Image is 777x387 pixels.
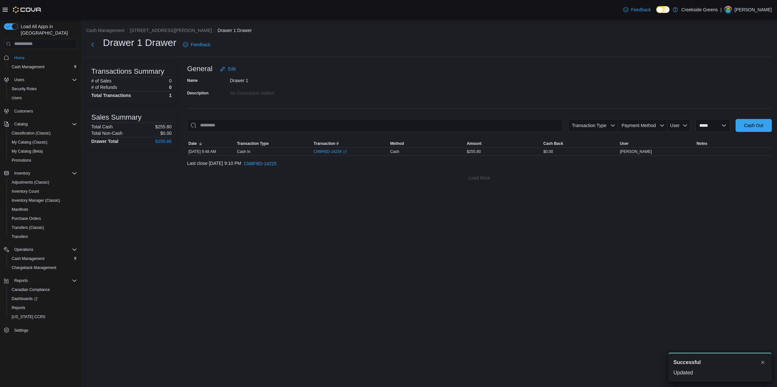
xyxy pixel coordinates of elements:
[12,120,77,128] span: Catalog
[9,233,77,241] span: Transfers
[12,327,31,334] a: Settings
[14,109,33,114] span: Customers
[467,141,481,146] span: Amount
[1,276,80,285] button: Reports
[6,232,80,241] button: Transfers
[9,188,77,195] span: Inventory Count
[9,224,77,231] span: Transfers (Classic)
[9,255,47,263] a: Cash Management
[187,119,563,132] input: This is a search bar. As you type, the results lower in the page will automatically filter.
[6,196,80,205] button: Inventory Manager (Classic)
[1,106,80,116] button: Customers
[237,149,250,154] p: Cash In
[12,225,44,230] span: Transfers (Classic)
[12,326,77,334] span: Settings
[180,38,213,51] a: Feedback
[1,120,80,129] button: Catalog
[12,296,38,301] span: Dashboards
[218,62,238,75] button: Edit
[724,6,732,14] div: Pat McCaffrey
[1,75,80,84] button: Users
[9,206,31,213] a: Manifests
[542,140,619,147] button: Cash Back
[187,140,236,147] button: Date
[9,255,77,263] span: Cash Management
[6,178,80,187] button: Adjustments (Classic)
[9,295,77,303] span: Dashboards
[314,149,347,154] a: CM8FBD-14234External link
[14,77,24,82] span: Users
[241,157,279,170] button: CM8FBD-14225
[12,287,50,292] span: Canadian Compliance
[9,178,52,186] a: Adjustments (Classic)
[312,140,389,147] button: Transaction #
[389,140,466,147] button: Method
[9,156,34,164] a: Promotions
[9,206,77,213] span: Manifests
[237,141,269,146] span: Transaction Type
[6,263,80,272] button: Chargeback Management
[6,312,80,321] button: [US_STATE] CCRS
[12,54,27,62] a: Home
[735,6,772,14] p: [PERSON_NAME]
[12,198,60,203] span: Inventory Manager (Classic)
[6,147,80,156] button: My Catalog (Beta)
[390,149,399,154] span: Cash
[169,93,172,98] h4: 1
[12,277,30,285] button: Reports
[681,6,718,14] p: Creekside Greens
[9,156,77,164] span: Promotions
[1,245,80,254] button: Operations
[103,36,176,49] h1: Drawer 1 Drawer
[1,53,80,62] button: Home
[4,50,77,352] nav: Complex example
[91,85,117,90] h6: # of Refunds
[13,6,42,13] img: Cova
[12,189,39,194] span: Inventory Count
[91,113,141,121] h3: Sales Summary
[169,78,172,83] p: 0
[14,247,33,252] span: Operations
[9,295,40,303] a: Dashboards
[9,215,77,222] span: Purchase Orders
[656,6,670,13] input: Dark Mode
[230,75,317,83] div: Drawer 1
[6,214,80,223] button: Purchase Orders
[12,277,77,285] span: Reports
[86,27,772,35] nav: An example of EuiBreadcrumbs
[169,85,172,90] p: 0
[12,265,56,270] span: Chargeback Management
[695,140,772,147] button: Notes
[6,294,80,303] a: Dashboards
[187,78,198,83] label: Name
[720,6,722,14] p: |
[12,64,44,70] span: Cash Management
[86,38,99,51] button: Next
[9,147,77,155] span: My Catalog (Beta)
[670,123,680,128] span: User
[191,41,210,48] span: Feedback
[568,119,618,132] button: Transaction Type
[187,91,208,96] label: Description
[12,305,25,310] span: Reports
[696,141,707,146] span: Notes
[91,131,123,136] h6: Total Non-Cash
[9,224,47,231] a: Transfers (Classic)
[6,254,80,263] button: Cash Management
[620,141,629,146] span: User
[12,76,77,84] span: Users
[6,205,80,214] button: Manifests
[188,141,197,146] span: Date
[9,138,50,146] a: My Catalog (Classic)
[736,119,772,132] button: Cash Out
[9,63,77,71] span: Cash Management
[187,148,236,156] div: [DATE] 9:48 AM
[759,359,767,366] button: Dismiss toast
[9,94,77,102] span: Users
[12,216,41,221] span: Purchase Orders
[6,223,80,232] button: Transfers (Classic)
[12,76,27,84] button: Users
[91,68,164,75] h3: Transactions Summary
[620,149,652,154] span: [PERSON_NAME]
[12,131,51,136] span: Classification (Classic)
